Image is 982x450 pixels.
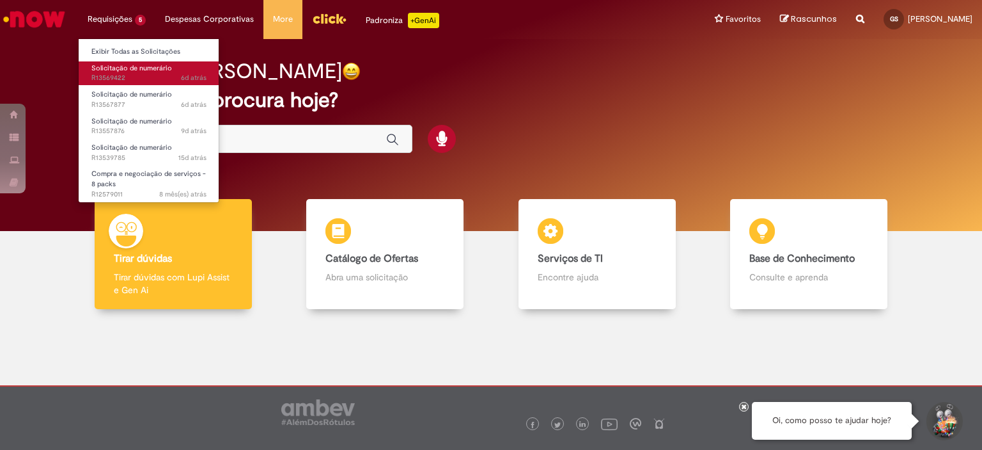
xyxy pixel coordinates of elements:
a: Base de Conhecimento Consulte e aprenda [703,199,916,310]
img: logo_footer_twitter.png [554,422,561,428]
span: Solicitação de numerário [91,143,172,152]
h2: Bom dia, [PERSON_NAME] [97,60,342,83]
span: Rascunhos [791,13,837,25]
img: logo_footer_workplace.png [630,418,641,430]
span: R13557876 [91,126,207,136]
img: logo_footer_facebook.png [529,422,536,428]
span: R12579011 [91,189,207,200]
time: 25/09/2025 16:35:24 [181,100,207,109]
span: Despesas Corporativas [165,13,254,26]
a: Rascunhos [780,13,837,26]
span: Solicitação de numerário [91,90,172,99]
span: R13569422 [91,73,207,83]
a: Exibir Todas as Solicitações [79,45,219,59]
span: Solicitação de numerário [91,117,172,126]
a: Aberto R13567877 : Solicitação de numerário [79,88,219,111]
b: Base de Conhecimento [749,252,855,265]
a: Aberto R13539785 : Solicitação de numerário [79,141,219,165]
span: R13567877 [91,100,207,110]
time: 26/09/2025 09:40:04 [181,73,207,83]
a: Serviços de TI Encontre ajuda [491,199,703,310]
span: 5 [135,15,146,26]
span: Solicitação de numerário [91,63,172,73]
span: 8 mês(es) atrás [159,189,207,199]
a: Catálogo de Ofertas Abra uma solicitação [279,199,492,310]
a: Aberto R12579011 : Compra e negociação de serviços - 8 packs [79,167,219,195]
span: 9d atrás [181,126,207,136]
span: [PERSON_NAME] [908,13,972,24]
time: 23/09/2025 09:52:29 [181,126,207,136]
time: 28/01/2025 06:59:20 [159,189,207,199]
b: Catálogo de Ofertas [325,252,418,265]
span: 6d atrás [181,73,207,83]
h2: O que você procura hoje? [97,89,885,111]
span: More [273,13,293,26]
img: logo_footer_ambev_rotulo_gray.png [281,399,355,425]
span: GS [890,15,898,23]
img: logo_footer_linkedin.png [579,421,586,429]
img: happy-face.png [342,62,361,81]
button: Iniciar Conversa de Suporte [924,402,963,440]
img: click_logo_yellow_360x200.png [312,9,347,28]
a: Aberto R13569422 : Solicitação de numerário [79,61,219,85]
ul: Requisições [78,38,219,203]
div: Oi, como posso te ajudar hoje? [752,402,912,440]
p: Tirar dúvidas com Lupi Assist e Gen Ai [114,271,233,296]
span: Requisições [88,13,132,26]
p: +GenAi [408,13,439,28]
a: Aberto R13557876 : Solicitação de numerário [79,115,219,138]
b: Serviços de TI [538,252,603,265]
img: logo_footer_naosei.png [653,418,665,430]
a: Tirar dúvidas Tirar dúvidas com Lupi Assist e Gen Ai [67,199,279,310]
p: Encontre ajuda [538,271,657,284]
div: Padroniza [366,13,439,28]
span: Compra e negociação de serviços - 8 packs [91,169,206,189]
b: Tirar dúvidas [114,252,172,265]
span: Favoritos [726,13,761,26]
p: Consulte e aprenda [749,271,868,284]
img: logo_footer_youtube.png [601,415,618,432]
p: Abra uma solicitação [325,271,444,284]
img: ServiceNow [1,6,67,32]
span: 6d atrás [181,100,207,109]
span: R13539785 [91,153,207,163]
time: 16/09/2025 13:52:14 [178,153,207,163]
span: 15d atrás [178,153,207,163]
